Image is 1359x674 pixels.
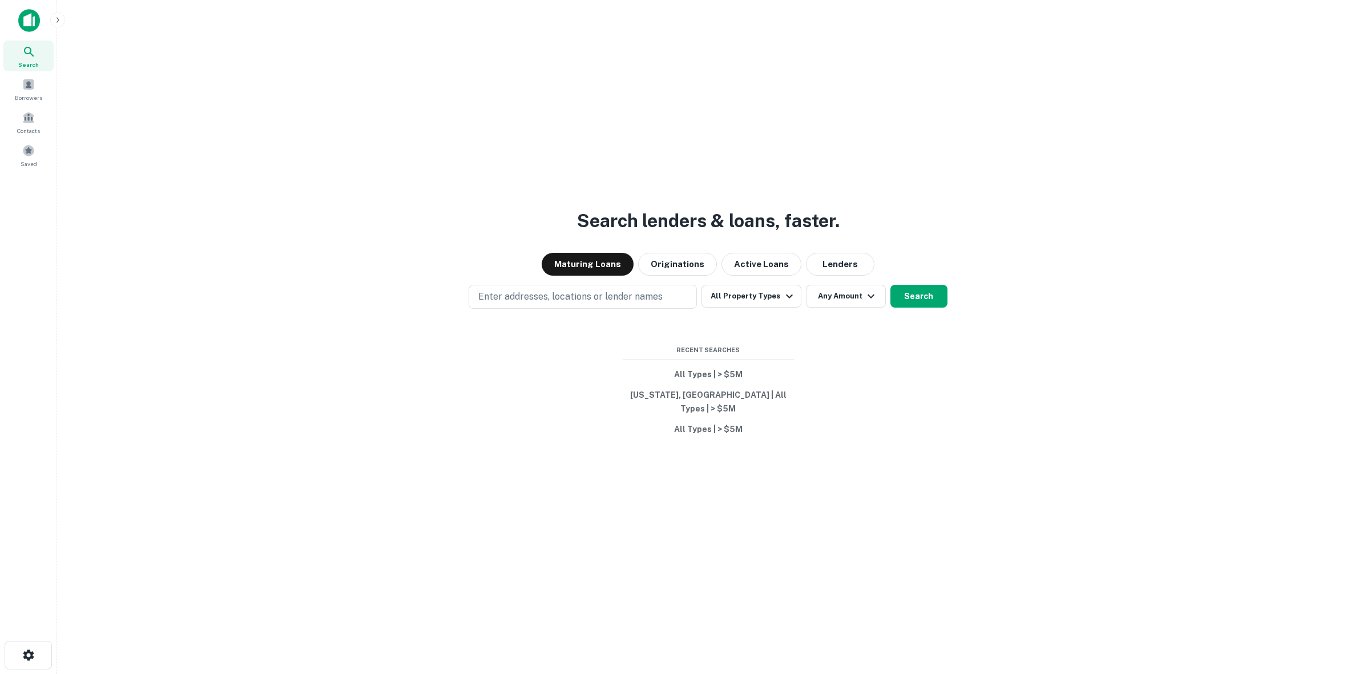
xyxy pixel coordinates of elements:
button: Any Amount [806,285,886,308]
img: capitalize-icon.png [18,9,40,32]
button: Search [890,285,947,308]
button: Lenders [806,253,874,276]
iframe: Chat Widget [1302,583,1359,637]
a: Contacts [3,107,54,138]
button: [US_STATE], [GEOGRAPHIC_DATA] | All Types | > $5M [623,385,794,419]
span: Saved [21,159,37,168]
button: Enter addresses, locations or lender names [469,285,697,309]
button: Active Loans [721,253,801,276]
span: Contacts [17,126,40,135]
a: Borrowers [3,74,54,104]
span: Borrowers [15,93,42,102]
button: All Types | > $5M [623,364,794,385]
a: Saved [3,140,54,171]
a: Search [3,41,54,71]
p: Enter addresses, locations or lender names [478,290,663,304]
h3: Search lenders & loans, faster. [577,207,840,235]
button: All Types | > $5M [623,419,794,439]
span: Recent Searches [623,345,794,355]
button: Originations [638,253,717,276]
span: Search [18,60,39,69]
button: All Property Types [701,285,801,308]
button: Maturing Loans [542,253,634,276]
